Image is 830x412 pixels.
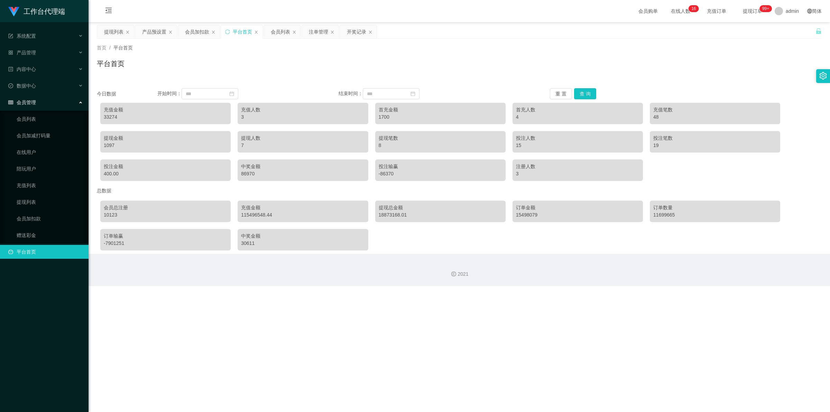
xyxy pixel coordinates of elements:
[17,195,83,209] a: 提现列表
[653,211,777,219] div: 11699665
[229,91,234,96] i: 图标: calendar
[126,30,130,34] i: 图标: close
[807,9,812,13] i: 图标: global
[24,0,65,22] h1: 工作台代理端
[516,113,639,121] div: 4
[17,145,83,159] a: 在线用户
[94,271,824,278] div: 2021
[8,100,36,105] span: 会员管理
[516,170,639,177] div: 3
[8,83,13,88] i: 图标: check-circle-o
[815,28,822,34] i: 图标: unlock
[739,9,766,13] span: 提现订单
[17,112,83,126] a: 会员列表
[292,30,296,34] i: 图标: close
[241,240,365,247] div: 30611
[309,25,328,38] div: 注单管理
[330,30,334,34] i: 图标: close
[516,204,639,211] div: 订单金额
[8,33,36,39] span: 系统配置
[104,211,227,219] div: 10123
[168,30,173,34] i: 图标: close
[104,232,227,240] div: 订单输赢
[104,25,123,38] div: 提现列表
[339,91,363,96] span: 结束时间：
[233,25,252,38] div: 平台首页
[8,34,13,38] i: 图标: form
[8,8,65,14] a: 工作台代理端
[516,135,639,142] div: 投注人数
[379,204,502,211] div: 提现总金额
[109,45,111,51] span: /
[17,162,83,176] a: 陪玩用户
[8,50,36,55] span: 产品管理
[653,113,777,121] div: 48
[104,113,227,121] div: 33274
[17,178,83,192] a: 充值列表
[104,106,227,113] div: 充值金额
[241,211,365,219] div: 115496548.44
[113,45,133,51] span: 平台首页
[379,170,502,177] div: -86370
[653,135,777,142] div: 投注笔数
[241,170,365,177] div: 86970
[97,90,157,98] div: 今日数据
[241,163,365,170] div: 中奖金额
[8,50,13,55] i: 图标: appstore-o
[157,91,182,96] span: 开始时间：
[574,88,596,99] button: 查 询
[104,240,227,247] div: -7901251
[689,5,699,12] sup: 16
[516,142,639,149] div: 15
[241,204,365,211] div: 充值金额
[703,9,730,13] span: 充值订单
[379,142,502,149] div: 8
[516,106,639,113] div: 首充人数
[8,66,36,72] span: 内容中心
[550,88,572,99] button: 重 置
[411,91,415,96] i: 图标: calendar
[17,129,83,143] a: 会员加减打码量
[241,142,365,149] div: 7
[8,245,83,259] a: 图标: dashboard平台首页
[379,135,502,142] div: 提现笔数
[653,142,777,149] div: 19
[347,25,366,38] div: 开奖记录
[516,211,639,219] div: 15498079
[104,163,227,170] div: 投注金额
[379,113,502,121] div: 1700
[225,29,230,34] i: 图标: sync
[819,72,827,80] i: 图标: setting
[97,45,107,51] span: 首页
[271,25,290,38] div: 会员列表
[8,83,36,89] span: 数据中心
[691,5,694,12] p: 1
[254,30,258,34] i: 图标: close
[142,25,166,38] div: 产品预设置
[694,5,696,12] p: 6
[8,67,13,72] i: 图标: profile
[241,135,365,142] div: 提现人数
[104,135,227,142] div: 提现金额
[104,204,227,211] div: 会员总注册
[97,58,124,69] h1: 平台首页
[8,100,13,105] i: 图标: table
[17,228,83,242] a: 赠送彩金
[97,184,822,197] div: 总数据
[379,163,502,170] div: 投注输赢
[17,212,83,226] a: 会员加扣款
[379,211,502,219] div: 18873168.01
[516,163,639,170] div: 注册人数
[104,142,227,149] div: 1097
[241,232,365,240] div: 中奖金额
[241,113,365,121] div: 3
[653,106,777,113] div: 充值笔数
[653,204,777,211] div: 订单数量
[104,170,227,177] div: 400.00
[368,30,372,34] i: 图标: close
[211,30,215,34] i: 图标: close
[379,106,502,113] div: 首充金额
[241,106,365,113] div: 充值人数
[8,7,19,17] img: logo.9652507e.png
[667,9,694,13] span: 在线人数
